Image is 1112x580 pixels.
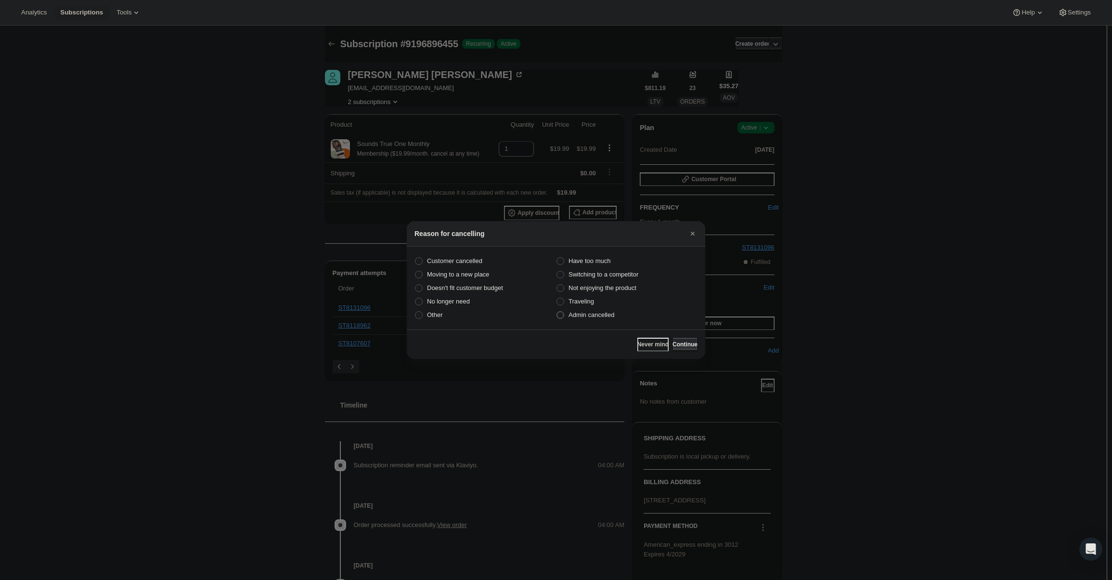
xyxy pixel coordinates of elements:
span: Never mind [637,341,669,348]
span: Have too much [569,257,610,264]
span: Help [1021,9,1034,16]
span: Settings [1068,9,1091,16]
button: Help [1006,6,1050,19]
span: Analytics [21,9,47,16]
span: Subscriptions [60,9,103,16]
span: Traveling [569,298,594,305]
div: Open Intercom Messenger [1079,538,1102,561]
button: Settings [1052,6,1097,19]
span: Continue [672,341,698,348]
span: Not enjoying the product [569,284,636,291]
span: Moving to a new place [427,271,489,278]
span: Doesn't fit customer budget [427,284,503,291]
button: Never mind [637,338,669,351]
span: Switching to a competitor [569,271,638,278]
button: Continue [672,338,698,351]
span: Admin cancelled [569,311,614,318]
span: Tools [116,9,131,16]
h2: Reason for cancelling [414,229,484,238]
button: Tools [111,6,147,19]
span: Other [427,311,443,318]
button: Analytics [15,6,52,19]
button: Subscriptions [54,6,109,19]
span: No longer need [427,298,470,305]
button: Close [686,227,699,240]
span: Customer cancelled [427,257,482,264]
